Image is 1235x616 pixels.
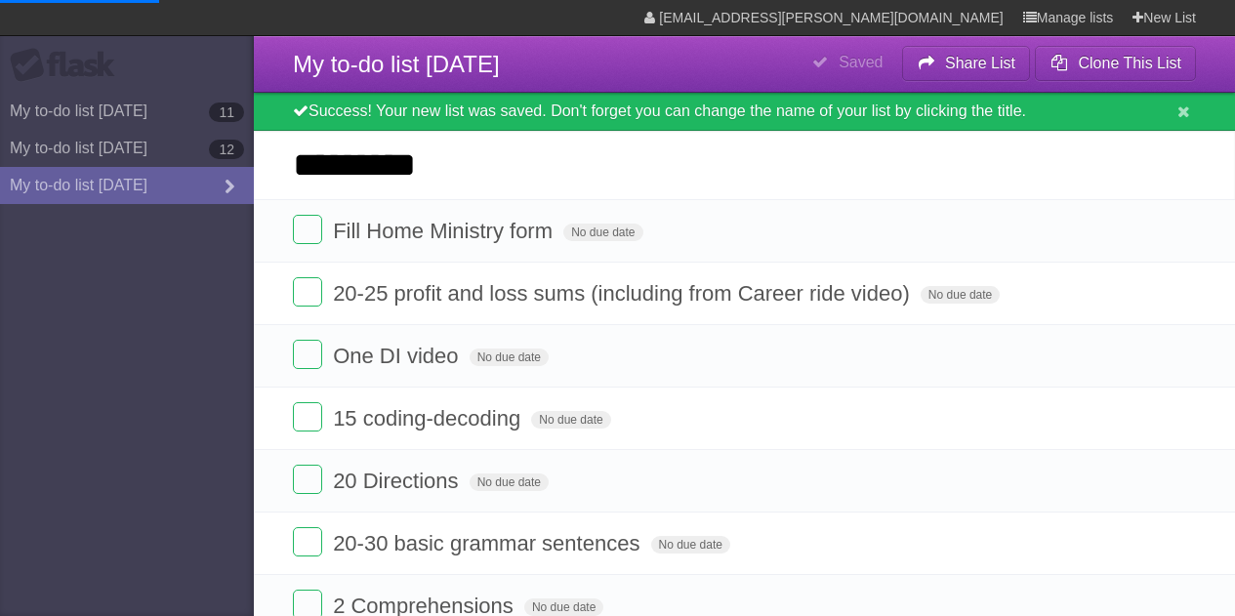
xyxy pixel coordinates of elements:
label: Done [293,527,322,556]
span: No due date [470,473,549,491]
label: Star task [1077,340,1114,372]
b: Clone This List [1078,55,1181,71]
label: Star task [1077,402,1114,434]
span: No due date [651,536,730,554]
span: One DI video [333,344,463,368]
span: No due date [563,224,642,241]
b: 11 [209,103,244,122]
label: Done [293,465,322,494]
div: Success! Your new list was saved. Don't forget you can change the name of your list by clicking t... [254,93,1235,131]
span: 20-30 basic grammar sentences [333,531,644,555]
span: No due date [524,598,603,616]
span: No due date [531,411,610,429]
span: My to-do list [DATE] [293,51,500,77]
label: Done [293,340,322,369]
span: 15 coding-decoding [333,406,525,431]
label: Star task [1077,215,1114,247]
label: Star task [1077,277,1114,309]
label: Star task [1077,527,1114,559]
span: 20-25 profit and loss sums (including from Career ride video) [333,281,915,306]
button: Clone This List [1035,46,1196,81]
label: Done [293,277,322,307]
div: Flask [10,48,127,83]
span: No due date [921,286,1000,304]
b: Share List [945,55,1015,71]
label: Done [293,215,322,244]
span: No due date [470,349,549,366]
label: Done [293,402,322,431]
span: 20 Directions [333,469,463,493]
label: Star task [1077,465,1114,497]
b: 12 [209,140,244,159]
span: Fill Home Ministry form [333,219,557,243]
b: Saved [839,54,883,70]
button: Share List [902,46,1031,81]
